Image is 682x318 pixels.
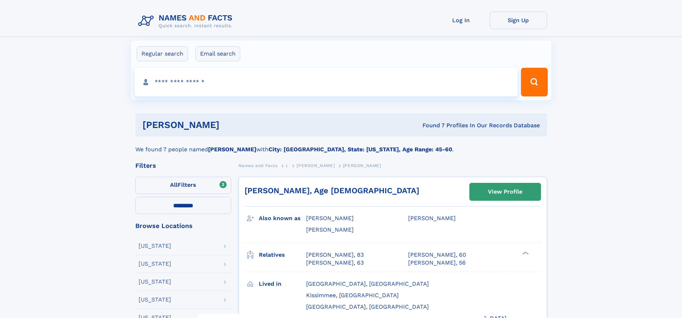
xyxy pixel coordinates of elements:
[286,163,289,168] span: L
[306,226,354,233] span: [PERSON_NAME]
[238,161,278,170] a: Names and Facts
[269,146,452,153] b: City: [GEOGRAPHIC_DATA], State: [US_STATE], Age Range: 45-60
[306,215,354,222] span: [PERSON_NAME]
[408,215,456,222] span: [PERSON_NAME]
[490,11,547,29] a: Sign Up
[321,122,540,129] div: Found 7 Profiles In Our Records Database
[488,184,522,200] div: View Profile
[343,163,381,168] span: [PERSON_NAME]
[195,46,240,61] label: Email search
[296,161,335,170] a: [PERSON_NAME]
[259,249,306,261] h3: Relatives
[135,177,231,194] label: Filters
[135,137,547,154] div: We found 7 people named with .
[259,212,306,224] h3: Also known as
[139,261,171,267] div: [US_STATE]
[208,146,256,153] b: [PERSON_NAME]
[139,279,171,285] div: [US_STATE]
[306,292,399,299] span: Kissimmee, [GEOGRAPHIC_DATA]
[306,251,364,259] a: [PERSON_NAME], 83
[306,303,429,310] span: [GEOGRAPHIC_DATA], [GEOGRAPHIC_DATA]
[432,11,490,29] a: Log In
[296,163,335,168] span: [PERSON_NAME]
[306,259,364,267] a: [PERSON_NAME], 63
[245,186,419,195] a: [PERSON_NAME], Age [DEMOGRAPHIC_DATA]
[408,259,466,267] a: [PERSON_NAME], 56
[139,297,171,303] div: [US_STATE]
[259,278,306,290] h3: Lived in
[408,251,466,259] a: [PERSON_NAME], 60
[135,162,231,169] div: Filters
[137,46,188,61] label: Regular search
[286,161,289,170] a: L
[135,68,518,96] input: search input
[521,251,529,255] div: ❯
[470,183,541,200] a: View Profile
[135,223,231,229] div: Browse Locations
[170,181,178,188] span: All
[135,11,238,31] img: Logo Names and Facts
[142,120,321,129] h1: [PERSON_NAME]
[306,280,429,287] span: [GEOGRAPHIC_DATA], [GEOGRAPHIC_DATA]
[521,68,547,96] button: Search Button
[139,243,171,249] div: [US_STATE]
